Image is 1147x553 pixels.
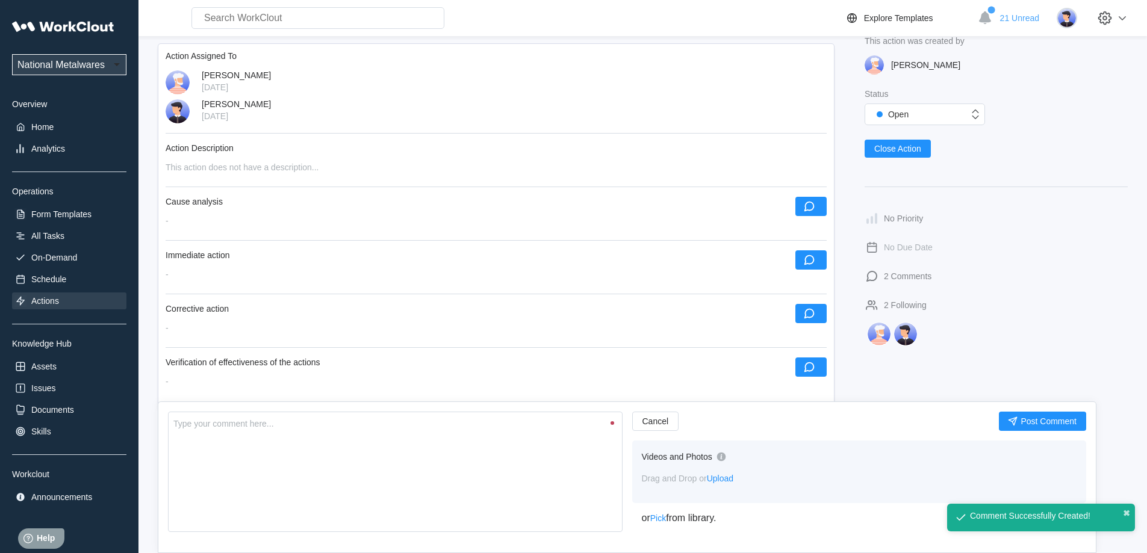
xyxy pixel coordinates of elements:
div: Corrective action [166,304,229,314]
span: Close Action [874,144,921,153]
a: Assets [12,358,126,375]
div: [PERSON_NAME] [202,70,271,80]
div: 2 Comments [884,271,931,281]
button: Cancel [632,412,679,431]
div: Overview [12,99,126,109]
div: - [166,323,827,333]
div: Videos and Photos [642,452,712,462]
img: user-5.png [1057,8,1077,28]
div: Comment Successfully Created! [970,511,1090,521]
div: - [166,216,827,226]
button: Post Comment [999,412,1086,431]
a: Skills [12,423,126,440]
a: Form Templates [12,206,126,223]
span: Upload [707,474,733,483]
div: This action does not have a description... [166,162,827,172]
div: Actions [31,296,59,306]
div: or from library. [642,513,1077,524]
div: Documents [31,405,74,415]
div: Schedule [31,274,66,284]
div: - [166,270,827,279]
a: Schedule [12,271,126,288]
div: Skills [31,427,51,436]
div: Verification of effectiveness of the actions [166,357,320,367]
div: Announcements [31,492,92,502]
div: [DATE] [202,111,271,121]
a: Analytics [12,140,126,157]
div: Action Assigned To [166,51,827,61]
div: - [166,377,827,386]
div: All Tasks [31,231,64,241]
a: Explore Templates [845,11,972,25]
span: 21 Unread [1000,13,1039,23]
div: Home [31,122,54,132]
div: [PERSON_NAME] [202,99,271,109]
img: Hugo Ley [894,322,918,346]
div: No Priority [884,214,923,223]
span: Cancel [642,417,669,425]
div: Assets [31,362,57,371]
div: [DATE] [202,82,271,92]
div: Explore Templates [864,13,933,23]
div: [PERSON_NAME] [891,60,960,70]
div: Analytics [31,144,65,153]
div: No Due Date [884,243,933,252]
a: Documents [12,401,126,418]
img: user-3.png [865,55,884,75]
div: Issues [31,383,55,393]
div: Immediate action [166,250,230,260]
span: Post Comment [1021,417,1077,425]
span: Drag and Drop or [642,474,734,483]
button: close [1123,508,1130,518]
a: Home [12,119,126,135]
a: All Tasks [12,227,126,244]
div: Form Templates [31,209,92,219]
div: This action was created by [865,36,1128,46]
div: Action Description [166,143,827,153]
button: Close Action [865,140,931,158]
div: 2 Following [884,300,927,310]
div: Open [871,106,909,123]
a: Issues [12,380,126,397]
img: Randy Fetting [867,322,891,346]
input: Search WorkClout [191,7,444,29]
img: user-3.png [166,70,190,94]
div: Workclout [12,469,126,479]
span: Pick [650,513,666,523]
a: Announcements [12,489,126,505]
div: On-Demand [31,253,77,262]
div: Status [865,89,1128,99]
img: user-5.png [166,99,190,123]
div: Cause analysis [166,197,223,206]
a: Actions [12,292,126,309]
a: On-Demand [12,249,126,266]
div: Operations [12,187,126,196]
div: Knowledge Hub [12,339,126,348]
